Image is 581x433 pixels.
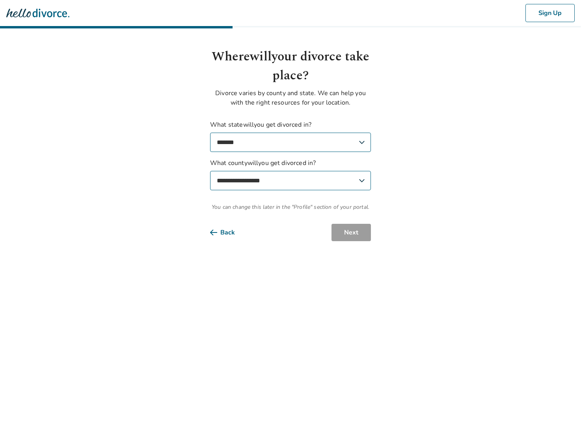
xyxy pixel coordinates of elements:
[210,171,371,190] select: What countywillyou get divorced in?
[210,47,371,85] h1: Where will your divorce take place?
[210,224,248,241] button: Back
[210,120,371,152] label: What state will you get divorced in?
[210,203,371,211] span: You can change this later in the "Profile" section of your portal.
[210,133,371,152] select: What statewillyou get divorced in?
[210,158,371,190] label: What county will you get divorced in?
[6,5,69,21] img: Hello Divorce Logo
[331,224,371,241] button: Next
[210,88,371,107] p: Divorce varies by county and state. We can help you with the right resources for your location.
[542,395,581,433] iframe: Chat Widget
[525,4,575,22] button: Sign Up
